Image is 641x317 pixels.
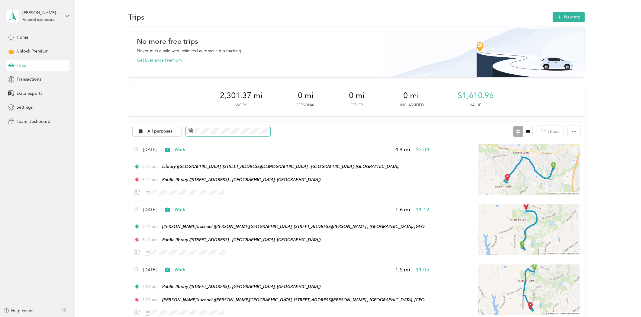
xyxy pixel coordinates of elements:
div: [PERSON_NAME] [PERSON_NAME] [22,10,60,16]
span: 0 mi [349,91,365,101]
span: 1.6 mi [395,206,410,213]
span: All purposes [148,129,173,133]
p: Value [470,103,481,108]
button: Filters [537,126,564,137]
span: $1.05 [416,266,429,274]
button: New trip [553,12,585,22]
span: 8:09 am [142,297,159,303]
p: Work [236,103,247,108]
div: Personal dashboard [22,18,55,22]
img: Banner [383,27,585,77]
h1: No more free trips [137,38,198,44]
span: Public library ([STREET_ADDRESS] , [GEOGRAPHIC_DATA], [GEOGRAPHIC_DATA]) [162,177,320,182]
span: $1,610.96 [458,91,494,101]
span: Settings [17,104,33,110]
button: Get Everlance Premium [137,57,182,63]
span: 8:11 am [142,237,159,243]
span: 1.5 mi [395,266,410,274]
h1: Trips [128,14,144,20]
span: 8:09 am [142,283,159,290]
span: Library ([GEOGRAPHIC_DATA], [STREET_ADDRESS][DEMOGRAPHIC_DATA] , [GEOGRAPHIC_DATA], [GEOGRAPHIC_D... [162,164,399,169]
span: 8:12 am [142,163,159,170]
span: [DATE] [143,207,156,213]
span: Work [175,207,210,213]
span: $3.08 [416,146,429,153]
span: Work [175,267,210,273]
span: Work [175,146,210,153]
span: Data exports [17,90,42,97]
span: Team Dashboard [17,118,50,125]
p: Unclassified [398,103,424,108]
img: minimap [478,144,580,195]
span: [DATE] [143,146,156,153]
p: Personal [296,103,315,108]
span: Transactions [17,76,41,82]
span: Public library ([STREET_ADDRESS] , [GEOGRAPHIC_DATA], [GEOGRAPHIC_DATA]) [162,237,320,242]
p: Other [350,103,363,108]
span: [PERSON_NAME]’s school ([PERSON_NAME][GEOGRAPHIC_DATA], [STREET_ADDRESS][PERSON_NAME] , [GEOGRAPH... [162,297,458,303]
span: 4.4 mi [395,146,410,153]
iframe: Everlance-gr Chat Button Frame [607,283,641,317]
span: [PERSON_NAME]’s school ([PERSON_NAME][GEOGRAPHIC_DATA], [STREET_ADDRESS][PERSON_NAME] , [GEOGRAPH... [162,224,458,229]
span: Home [17,34,28,40]
span: 0 mi [403,91,419,101]
span: 8:12 am [142,177,159,183]
span: Unlock Premium [17,48,48,54]
img: minimap [478,264,580,315]
button: Help center [3,308,34,314]
span: 2,301.37 mi [220,91,263,101]
img: minimap [478,204,580,255]
span: Public library ([STREET_ADDRESS] , [GEOGRAPHIC_DATA], [GEOGRAPHIC_DATA]) [162,284,320,289]
span: 8:11 am [142,223,159,230]
p: Never miss a mile with unlimited automatic trip tracking [137,48,241,54]
span: Trips [17,62,26,69]
span: [DATE] [143,267,156,273]
span: 0 mi [298,91,314,101]
span: $1.12 [416,206,429,213]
